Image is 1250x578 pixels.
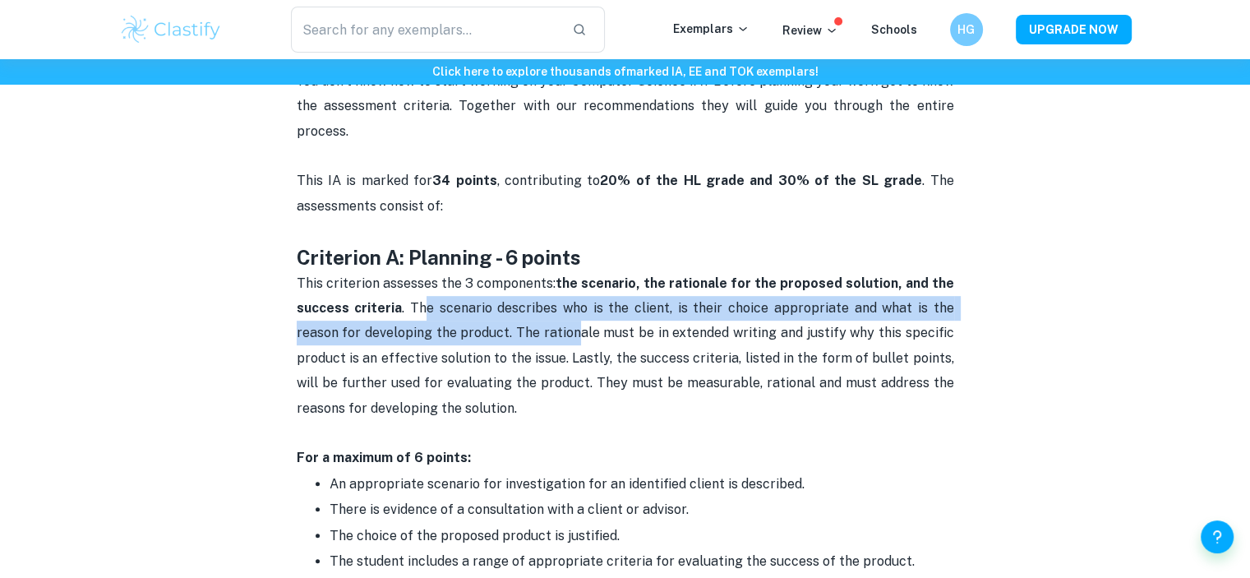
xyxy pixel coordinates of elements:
[957,21,976,39] h6: HG
[297,275,957,416] span: This criterion assesses the 3 components: . The scenario describes who is the client, is their ch...
[297,69,954,244] p: You don't know how to start working on your Computer Science IA? Before planning your work get to...
[291,7,560,53] input: Search for any exemplars...
[119,13,224,46] img: Clastify logo
[297,275,957,316] strong: the scenario, the rationale for the proposed solution, and the success criteria
[330,502,689,517] span: There is evidence of a consultation with a client or advisor.
[330,476,805,492] span: An appropriate scenario for investigation for an identified client is described.
[297,246,581,269] strong: Criterion A: Planning - 6 points
[600,173,922,188] strong: 20% of the HL grade and 30% of the SL grade
[432,173,496,188] strong: 34 points
[673,20,750,38] p: Exemplars
[950,13,983,46] button: HG
[330,553,915,569] span: The student includes a range of appropriate criteria for evaluating the success of the product.
[871,23,917,36] a: Schools
[330,528,620,543] span: The choice of the proposed product is justified.
[297,450,471,465] strong: For a maximum of 6 points:
[3,62,1247,81] h6: Click here to explore thousands of marked IA, EE and TOK exemplars !
[1016,15,1132,44] button: UPGRADE NOW
[782,21,838,39] p: Review
[1201,520,1234,553] button: Help and Feedback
